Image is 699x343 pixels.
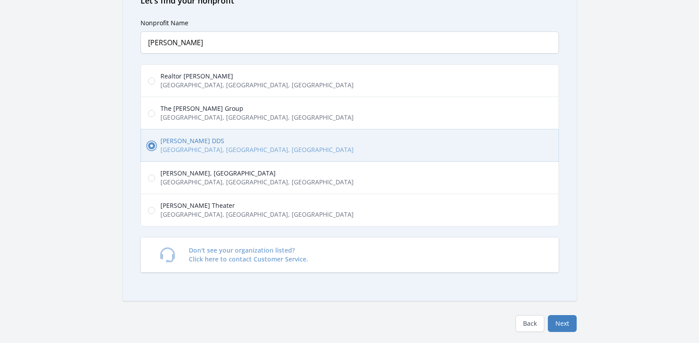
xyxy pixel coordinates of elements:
input: [PERSON_NAME] Theater [GEOGRAPHIC_DATA], [GEOGRAPHIC_DATA], [GEOGRAPHIC_DATA] [148,207,155,214]
span: [GEOGRAPHIC_DATA], [GEOGRAPHIC_DATA], [GEOGRAPHIC_DATA] [160,81,354,90]
span: The [PERSON_NAME] Group [160,104,354,113]
a: Don't see your organization listed?Click here to contact Customer Service. [141,237,559,273]
button: Next [548,315,577,332]
p: Don't see your organization listed? Click here to contact Customer Service. [189,246,308,264]
span: [GEOGRAPHIC_DATA], [GEOGRAPHIC_DATA], [GEOGRAPHIC_DATA] [160,145,354,154]
span: [GEOGRAPHIC_DATA], [GEOGRAPHIC_DATA], [GEOGRAPHIC_DATA] [160,113,354,122]
input: Realtor [PERSON_NAME] [GEOGRAPHIC_DATA], [GEOGRAPHIC_DATA], [GEOGRAPHIC_DATA] [148,78,155,85]
span: Realtor [PERSON_NAME] [160,72,354,81]
span: [PERSON_NAME] DDS [160,136,354,145]
a: Back [515,315,544,332]
label: Nonprofit Name [141,19,188,27]
span: [GEOGRAPHIC_DATA], [GEOGRAPHIC_DATA], [GEOGRAPHIC_DATA] [160,178,354,187]
input: [PERSON_NAME], [GEOGRAPHIC_DATA] [GEOGRAPHIC_DATA], [GEOGRAPHIC_DATA], [GEOGRAPHIC_DATA] [148,175,155,182]
input: The [PERSON_NAME] Group [GEOGRAPHIC_DATA], [GEOGRAPHIC_DATA], [GEOGRAPHIC_DATA] [148,110,155,117]
input: [PERSON_NAME] DDS [GEOGRAPHIC_DATA], [GEOGRAPHIC_DATA], [GEOGRAPHIC_DATA] [148,142,155,149]
span: [PERSON_NAME], [GEOGRAPHIC_DATA] [160,169,354,178]
span: [PERSON_NAME] Theater [160,201,354,210]
span: [GEOGRAPHIC_DATA], [GEOGRAPHIC_DATA], [GEOGRAPHIC_DATA] [160,210,354,219]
